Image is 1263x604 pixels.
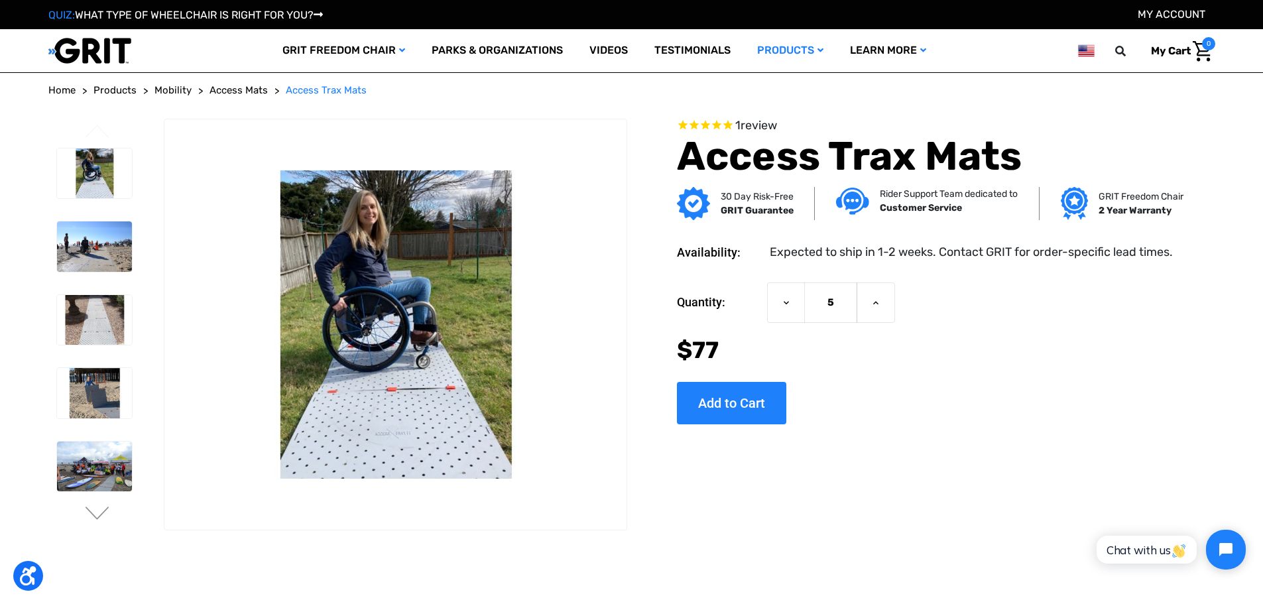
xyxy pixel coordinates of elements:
[1202,37,1215,50] span: 0
[57,149,132,199] img: Access Trax Mats
[48,9,323,21] a: QUIZ:WHAT TYPE OF WHEELCHAIR IS RIGHT FOR YOU?
[210,84,268,96] span: Access Mats
[93,84,137,96] span: Products
[57,295,132,345] img: Access Trax Mats
[1078,42,1094,59] img: us.png
[48,83,1215,98] nav: Breadcrumb
[154,84,192,96] span: Mobility
[880,187,1018,201] p: Rider Support Team dedicated to
[269,29,418,72] a: GRIT Freedom Chair
[677,119,1179,133] span: Rated 5.0 out of 5 stars 1 reviews
[210,83,268,98] a: Access Mats
[677,133,1179,180] h1: Access Trax Mats
[286,83,367,98] a: Access Trax Mats
[48,9,75,21] span: QUIZ:
[1138,8,1205,21] a: Account
[1099,205,1172,216] strong: 2 Year Warranty
[84,507,111,522] button: Go to slide 2 of 6
[721,205,794,216] strong: GRIT Guarantee
[84,125,111,141] button: Go to slide 6 of 6
[418,29,576,72] a: Parks & Organizations
[1141,37,1215,65] a: Cart with 0 items
[721,190,794,204] p: 30 Day Risk-Free
[677,382,786,424] input: Add to Cart
[677,282,760,322] label: Quantity:
[164,170,626,478] img: Access Trax Mats
[57,368,132,418] img: Access Trax Mats
[1193,41,1212,62] img: Cart
[93,83,137,98] a: Products
[1121,37,1141,65] input: Search
[57,221,132,272] img: Access Trax Mats
[836,188,869,215] img: Customer service
[837,29,939,72] a: Learn More
[1099,190,1183,204] p: GRIT Freedom Chair
[48,83,76,98] a: Home
[154,83,192,98] a: Mobility
[576,29,641,72] a: Videos
[770,243,1173,261] dd: Expected to ship in 1-2 weeks. Contact GRIT for order-specific lead times.
[1151,44,1191,57] span: My Cart
[744,29,837,72] a: Products
[57,442,132,492] img: Access Trax Mats
[1082,518,1257,581] iframe: Tidio Chat
[677,243,760,261] dt: Availability:
[1061,187,1088,220] img: Grit freedom
[48,37,131,64] img: GRIT All-Terrain Wheelchair and Mobility Equipment
[641,29,744,72] a: Testimonials
[880,202,962,213] strong: Customer Service
[48,84,76,96] span: Home
[286,84,367,96] span: Access Trax Mats
[735,118,777,133] span: 1 reviews
[677,336,719,364] span: $77
[677,187,710,220] img: GRIT Guarantee
[741,118,777,133] span: review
